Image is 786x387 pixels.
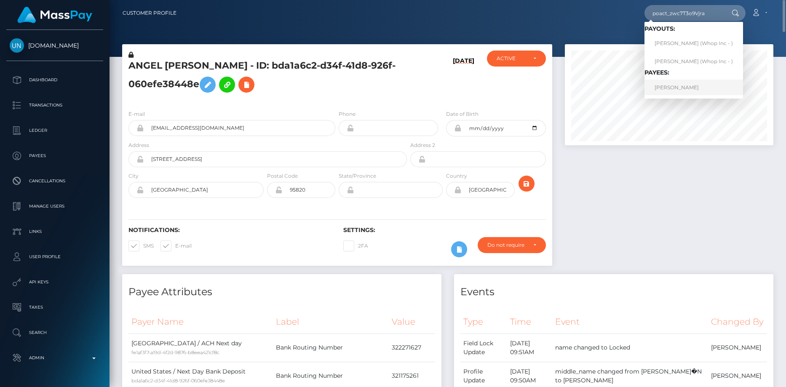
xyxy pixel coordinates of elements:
a: Ledger [6,120,103,141]
h6: Notifications: [128,227,331,234]
th: Time [507,310,552,334]
div: ACTIVE [497,55,527,62]
h6: Settings: [343,227,545,234]
th: Type [460,310,507,334]
a: Search [6,322,103,343]
p: Manage Users [10,200,100,213]
th: Label [273,310,389,334]
label: SMS [128,240,154,251]
a: Manage Users [6,196,103,217]
label: State/Province [339,172,376,180]
button: Do not require [478,237,545,253]
button: ACTIVE [487,51,546,67]
label: E-mail [160,240,192,251]
label: 2FA [343,240,368,251]
label: Phone [339,110,356,118]
p: User Profile [10,251,100,263]
label: Address [128,141,149,149]
th: Event [552,310,708,334]
a: Admin [6,347,103,368]
label: Address 2 [410,141,435,149]
td: Field Lock Update [460,334,507,362]
a: Taxes [6,297,103,318]
td: Bank Routing Number [273,334,389,362]
label: City [128,172,139,180]
img: Unlockt.me [10,38,24,53]
td: [GEOGRAPHIC_DATA] / ACH Next day [128,334,273,362]
a: Customer Profile [123,4,176,22]
p: Search [10,326,100,339]
a: Cancellations [6,171,103,192]
p: Payees [10,149,100,162]
a: [PERSON_NAME] (Whop Inc - ) [644,36,743,51]
div: Do not require [487,242,526,248]
h4: Events [460,285,767,299]
img: MassPay Logo [17,7,92,23]
span: [DOMAIN_NAME] [6,42,103,49]
p: Transactions [10,99,100,112]
p: Dashboard [10,74,100,86]
a: [PERSON_NAME] [644,80,743,95]
th: Value [389,310,435,334]
a: Transactions [6,95,103,116]
p: Taxes [10,301,100,314]
a: Dashboard [6,69,103,91]
th: Changed By [708,310,767,334]
td: [DATE] 09:51AM [507,334,552,362]
p: Cancellations [10,175,100,187]
p: Links [10,225,100,238]
p: Ledger [10,124,100,137]
p: Admin [10,352,100,364]
a: API Keys [6,272,103,293]
h4: Payee Attributes [128,285,435,299]
a: User Profile [6,246,103,267]
label: Date of Birth [446,110,479,118]
label: E-mail [128,110,145,118]
h5: ANGEL [PERSON_NAME] - ID: bda1a6c2-d34f-41d8-926f-060efe38448e [128,59,402,97]
a: Links [6,221,103,242]
label: Postal Code [267,172,298,180]
label: Country [446,172,467,180]
h6: [DATE] [453,57,474,100]
a: [PERSON_NAME] (Whop Inc - ) [644,53,743,69]
p: API Keys [10,276,100,288]
h6: Payouts: [644,25,743,32]
small: bda1a6c2-d34f-41d8-926f-060efe38448e [131,378,225,384]
input: Search... [644,5,724,21]
td: name changed to Locked [552,334,708,362]
td: [PERSON_NAME] [708,334,767,362]
a: Payees [6,145,103,166]
small: fe1af3f7-a19d-4f2d-9876-b8eea421cf8c [131,350,219,355]
td: 322271627 [389,334,435,362]
h6: Payees: [644,69,743,76]
th: Payer Name [128,310,273,334]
